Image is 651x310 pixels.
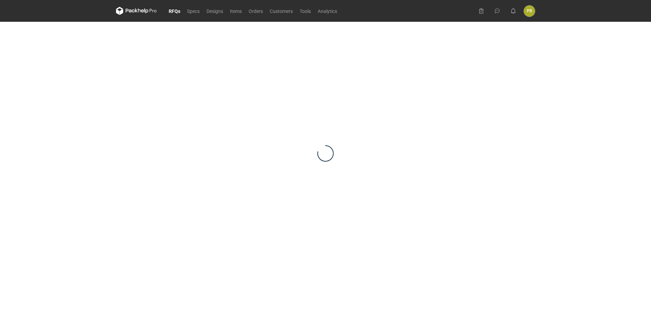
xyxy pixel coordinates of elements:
div: Piotr Bożek [524,5,535,17]
a: Designs [203,7,227,15]
a: Analytics [314,7,340,15]
a: Tools [296,7,314,15]
a: Items [227,7,245,15]
a: RFQs [165,7,184,15]
a: Specs [184,7,203,15]
button: PB [524,5,535,17]
a: Customers [266,7,296,15]
a: Orders [245,7,266,15]
svg: Packhelp Pro [116,7,157,15]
